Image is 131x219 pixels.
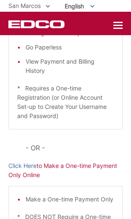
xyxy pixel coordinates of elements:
[17,84,114,121] p: * Requires a One-time Registration (or Online Account Set-up to Create Your Username and Password)
[8,20,65,28] a: EDCD logo. Return to the homepage.
[26,195,114,204] li: Make a One-time Payment Only
[26,57,114,75] li: View Payment and Billing History
[8,161,37,170] a: Click Here
[8,161,123,180] p: to Make a One-time Payment Only Online
[26,142,123,154] p: - OR -
[8,2,41,9] span: San Marcos
[26,43,114,52] li: Go Paperless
